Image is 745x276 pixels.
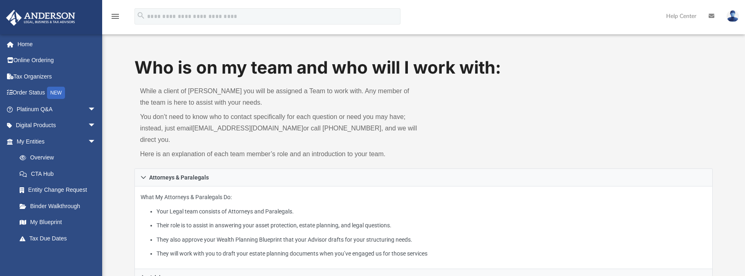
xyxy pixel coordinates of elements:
[157,220,707,231] li: Their role is to assist in answering your asset protection, estate planning, and legal questions.
[140,111,418,146] p: You don’t need to know who to contact specifically for each question or need you may have; instea...
[11,230,108,247] a: Tax Due Dates
[140,85,418,108] p: While a client of [PERSON_NAME] you will be assigned a Team to work with. Any member of the team ...
[11,150,108,166] a: Overview
[141,192,707,259] p: What My Attorneys & Paralegals Do:
[6,85,108,101] a: Order StatusNEW
[4,10,78,26] img: Anderson Advisors Platinum Portal
[6,36,108,52] a: Home
[6,133,108,150] a: My Entitiesarrow_drop_down
[134,56,713,80] h1: Who is on my team and who will I work with:
[88,133,104,150] span: arrow_drop_down
[727,10,739,22] img: User Pic
[88,101,104,118] span: arrow_drop_down
[149,175,209,180] span: Attorneys & Paralegals
[6,247,104,263] a: My [PERSON_NAME] Teamarrow_drop_down
[157,249,707,259] li: They will work with you to draft your estate planning documents when you’ve engaged us for those ...
[11,166,108,182] a: CTA Hub
[6,117,108,134] a: Digital Productsarrow_drop_down
[88,117,104,134] span: arrow_drop_down
[192,125,303,132] a: [EMAIL_ADDRESS][DOMAIN_NAME]
[47,87,65,99] div: NEW
[88,247,104,263] span: arrow_drop_down
[11,214,104,231] a: My Blueprint
[136,11,145,20] i: search
[134,168,713,186] a: Attorneys & Paralegals
[157,206,707,217] li: Your Legal team consists of Attorneys and Paralegals.
[110,16,120,21] a: menu
[6,52,108,69] a: Online Ordering
[140,148,418,160] p: Here is an explanation of each team member’s role and an introduction to your team.
[11,198,108,214] a: Binder Walkthrough
[134,186,713,269] div: Attorneys & Paralegals
[6,101,108,117] a: Platinum Q&Aarrow_drop_down
[157,235,707,245] li: They also approve your Wealth Planning Blueprint that your Advisor drafts for your structuring ne...
[11,182,108,198] a: Entity Change Request
[110,11,120,21] i: menu
[6,68,108,85] a: Tax Organizers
